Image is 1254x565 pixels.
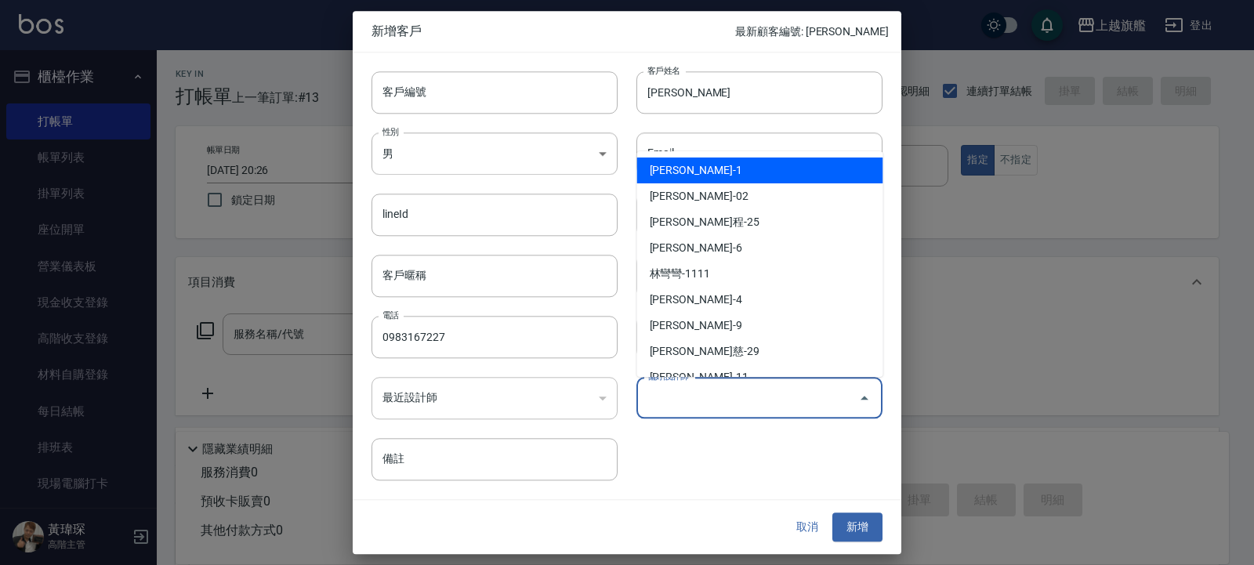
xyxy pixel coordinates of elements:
p: 最新顧客編號: [PERSON_NAME] [735,24,889,40]
label: 電話 [382,309,399,321]
button: 取消 [782,513,832,542]
li: [PERSON_NAME]-02 [637,183,883,209]
li: [PERSON_NAME]-4 [637,287,883,313]
span: 新增客戶 [371,24,735,39]
li: [PERSON_NAME]程-25 [637,209,883,235]
li: 林彎彎-1111 [637,261,883,287]
label: 性別 [382,125,399,137]
li: [PERSON_NAME]-9 [637,313,883,339]
button: Close [852,386,877,411]
li: [PERSON_NAME]-1 [637,158,883,183]
li: [PERSON_NAME]-6 [637,235,883,261]
li: [PERSON_NAME]慈-29 [637,339,883,364]
label: 客戶姓名 [647,64,680,76]
div: 男 [371,132,618,175]
button: 新增 [832,513,883,542]
li: [PERSON_NAME]-11 [637,364,883,390]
